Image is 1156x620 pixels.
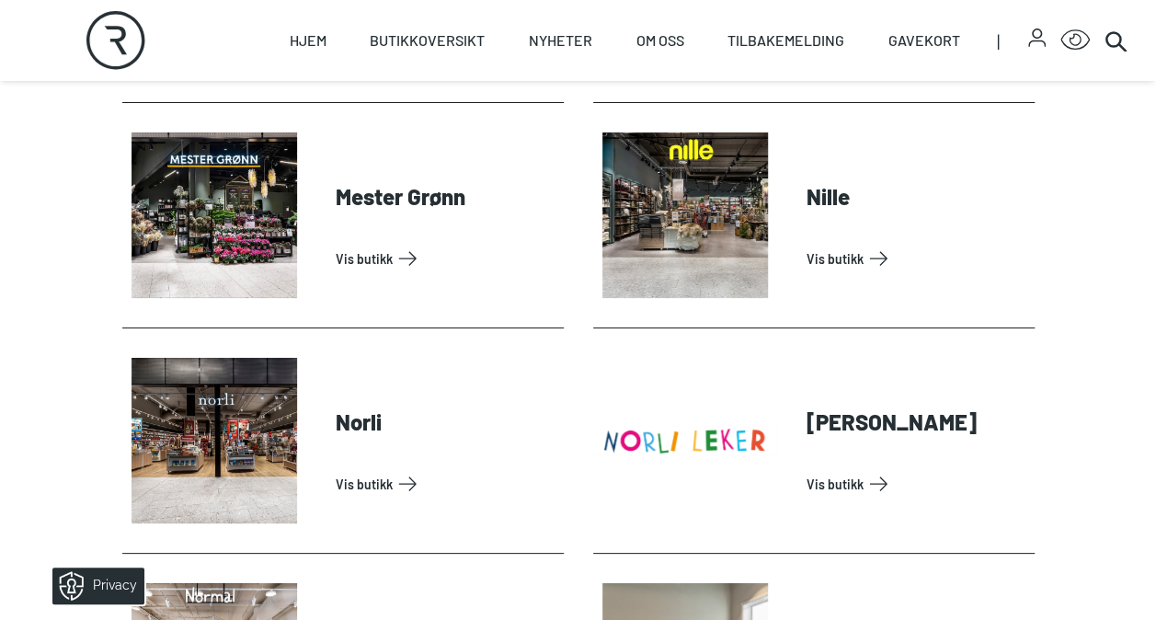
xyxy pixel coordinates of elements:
iframe: Manage Preferences [18,561,168,611]
button: Open Accessibility Menu [1060,26,1090,55]
a: Vis Butikk: Norli Leker [807,469,1027,499]
a: Vis Butikk: Mester Grønn [336,244,556,273]
a: Vis Butikk: Nille [807,244,1027,273]
a: Vis Butikk: Norli [336,469,556,499]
